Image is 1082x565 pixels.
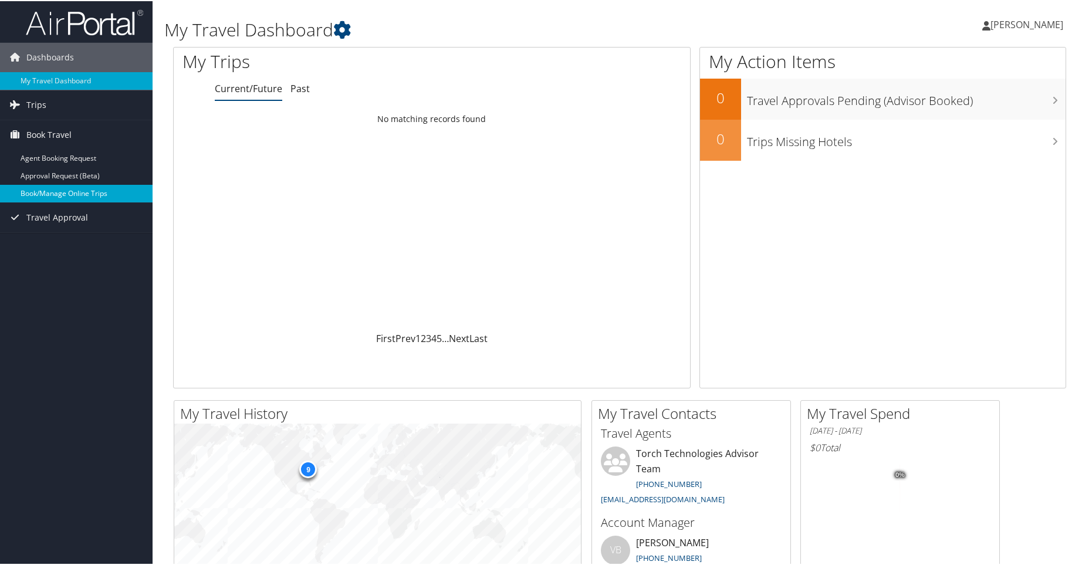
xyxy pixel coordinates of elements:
[990,17,1063,30] span: [PERSON_NAME]
[421,331,426,344] a: 2
[26,89,46,119] span: Trips
[26,42,74,71] span: Dashboards
[395,331,415,344] a: Prev
[426,331,431,344] a: 3
[601,513,782,530] h3: Account Manager
[415,331,421,344] a: 1
[26,202,88,231] span: Travel Approval
[700,119,1066,160] a: 0Trips Missing Hotels
[601,493,725,503] a: [EMAIL_ADDRESS][DOMAIN_NAME]
[810,440,990,453] h6: Total
[810,440,820,453] span: $0
[26,119,72,148] span: Book Travel
[442,331,449,344] span: …
[180,402,581,422] h2: My Travel History
[636,552,702,562] a: [PHONE_NUMBER]
[747,127,1066,149] h3: Trips Missing Hotels
[164,16,772,41] h1: My Travel Dashboard
[437,331,442,344] a: 5
[700,128,741,148] h2: 0
[376,331,395,344] a: First
[449,331,469,344] a: Next
[810,424,990,435] h6: [DATE] - [DATE]
[469,331,488,344] a: Last
[700,77,1066,119] a: 0Travel Approvals Pending (Advisor Booked)
[215,81,282,94] a: Current/Future
[182,48,466,73] h1: My Trips
[595,445,787,508] li: Torch Technologies Advisor Team
[601,534,630,564] div: VB
[26,8,143,35] img: airportal-logo.png
[431,331,437,344] a: 4
[700,48,1066,73] h1: My Action Items
[174,107,690,128] td: No matching records found
[636,478,702,488] a: [PHONE_NUMBER]
[290,81,310,94] a: Past
[747,86,1066,108] h3: Travel Approvals Pending (Advisor Booked)
[299,459,317,476] div: 9
[700,87,741,107] h2: 0
[982,6,1075,41] a: [PERSON_NAME]
[601,424,782,441] h3: Travel Agents
[598,402,790,422] h2: My Travel Contacts
[895,471,905,478] tspan: 0%
[807,402,999,422] h2: My Travel Spend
